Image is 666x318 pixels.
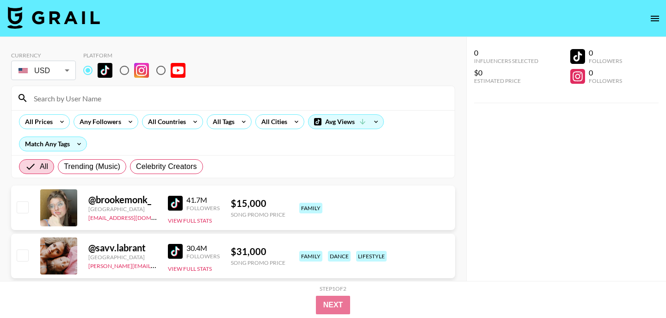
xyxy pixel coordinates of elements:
[308,115,383,129] div: Avg Views
[88,194,157,206] div: @ brookemonk_
[88,261,225,269] a: [PERSON_NAME][EMAIL_ADDRESS][DOMAIN_NAME]
[299,203,322,213] div: family
[474,57,538,64] div: Influencers Selected
[231,211,285,218] div: Song Promo Price
[589,48,622,57] div: 0
[19,115,55,129] div: All Prices
[474,68,538,77] div: $0
[88,242,157,254] div: @ savv.labrant
[28,91,449,106] input: Search by User Name
[231,259,285,266] div: Song Promo Price
[328,251,351,262] div: dance
[474,77,538,84] div: Estimated Price
[40,161,48,172] span: All
[83,52,193,59] div: Platform
[88,212,181,221] a: [EMAIL_ADDRESS][DOMAIN_NAME]
[207,115,236,129] div: All Tags
[13,62,74,79] div: USD
[320,285,346,292] div: Step 1 of 2
[168,196,183,211] img: TikTok
[168,217,212,224] button: View Full Stats
[7,6,100,29] img: Grail Talent
[231,198,285,209] div: $ 15,000
[589,77,622,84] div: Followers
[256,115,289,129] div: All Cities
[186,195,220,205] div: 41.7M
[19,137,86,151] div: Match Any Tags
[11,52,76,59] div: Currency
[171,63,185,78] img: YouTube
[316,296,351,314] button: Next
[589,68,622,77] div: 0
[620,272,655,307] iframe: Drift Widget Chat Controller
[142,115,188,129] div: All Countries
[186,243,220,253] div: 30.4M
[168,244,183,259] img: TikTok
[186,253,220,260] div: Followers
[474,48,538,57] div: 0
[168,265,212,272] button: View Full Stats
[299,251,322,262] div: family
[589,57,622,64] div: Followers
[136,161,197,172] span: Celebrity Creators
[134,63,149,78] img: Instagram
[646,9,664,28] button: open drawer
[356,251,387,262] div: lifestyle
[88,206,157,212] div: [GEOGRAPHIC_DATA]
[74,115,123,129] div: Any Followers
[231,246,285,257] div: $ 31,000
[88,254,157,261] div: [GEOGRAPHIC_DATA]
[186,205,220,212] div: Followers
[64,161,120,172] span: Trending (Music)
[98,63,112,78] img: TikTok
